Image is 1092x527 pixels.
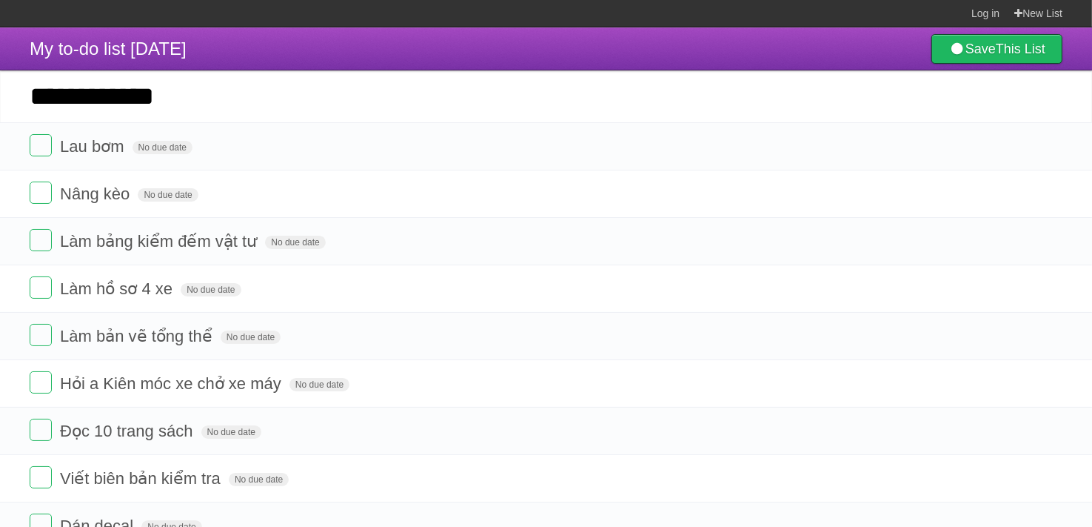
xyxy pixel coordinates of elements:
span: Đọc 10 trang sách [60,422,196,440]
span: Nâng kèo [60,185,133,203]
label: Done [30,134,52,156]
label: Done [30,276,52,299]
span: No due date [221,331,281,344]
span: No due date [265,236,325,249]
label: Done [30,324,52,346]
span: No due date [229,473,289,486]
label: Done [30,229,52,251]
span: Làm bảng kiểm đếm vật tư [60,232,261,251]
label: Done [30,419,52,441]
label: Done [30,182,52,204]
span: Làm bản vẽ tổng thể [60,327,216,345]
span: No due date [133,141,192,154]
span: No due date [289,378,349,391]
span: Hỏi a Kiên móc xe chở xe máy [60,374,285,393]
label: Done [30,466,52,488]
span: No due date [138,188,198,202]
span: Làm hồ sơ 4 xe [60,279,176,298]
label: Done [30,371,52,394]
span: My to-do list [DATE] [30,39,187,59]
span: Viết biên bản kiểm tra [60,469,224,488]
span: No due date [201,425,261,439]
span: Lau bơm [60,137,127,156]
span: No due date [181,283,241,296]
a: SaveThis List [931,34,1062,64]
b: This List [996,42,1045,56]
